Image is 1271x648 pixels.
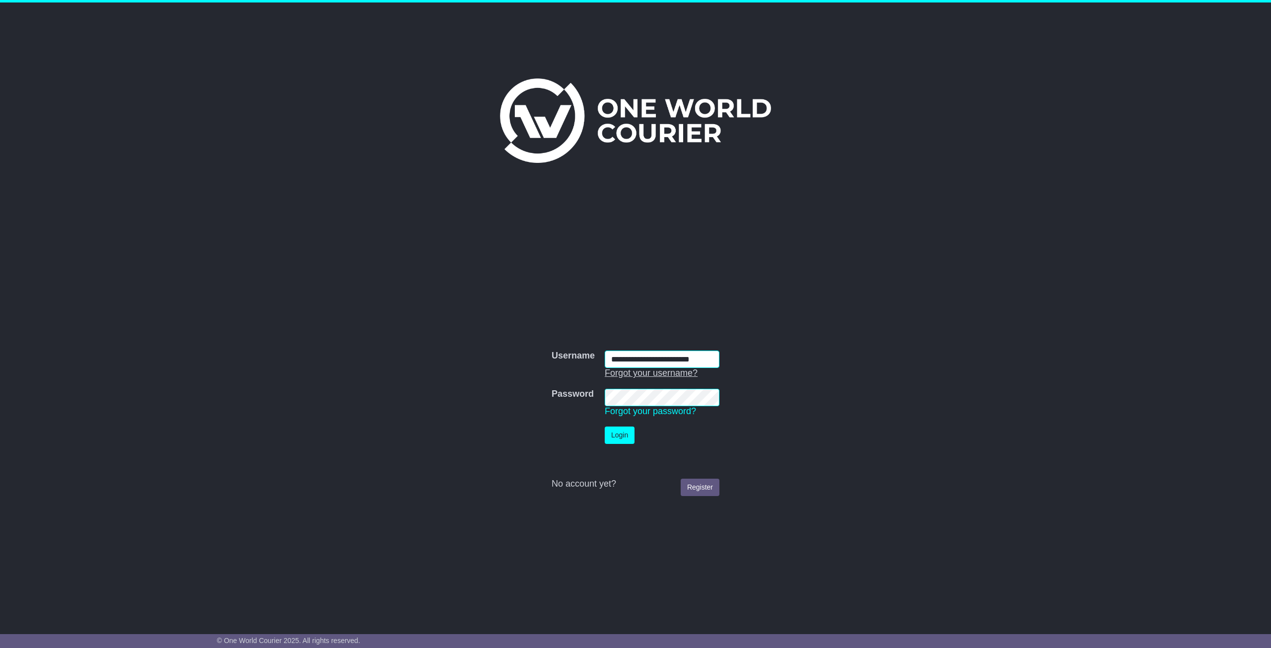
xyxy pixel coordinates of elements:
[217,637,360,645] span: © One World Courier 2025. All rights reserved.
[605,427,635,444] button: Login
[552,479,719,490] div: No account yet?
[605,406,696,416] a: Forgot your password?
[552,389,594,400] label: Password
[500,78,771,163] img: One World
[681,479,719,496] a: Register
[552,351,595,361] label: Username
[605,368,698,378] a: Forgot your username?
